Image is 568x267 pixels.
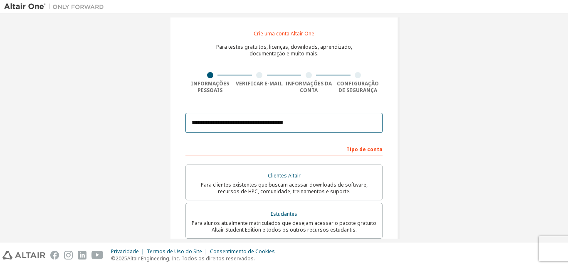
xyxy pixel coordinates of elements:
font: Estudantes [271,210,297,217]
font: Para testes gratuitos, licenças, downloads, aprendizado, [216,43,352,50]
font: Para alunos atualmente matriculados que desejam acessar o pacote gratuito Altair Student Edition ... [192,220,376,233]
font: Crie uma conta Altair One [254,30,314,37]
font: Consentimento de Cookies [210,248,275,255]
font: Verificar e-mail [236,80,283,87]
font: Altair Engineering, Inc. Todos os direitos reservados. [127,255,255,262]
font: Tipo de conta [346,146,383,153]
font: Clientes Altair [268,172,301,179]
img: youtube.svg [91,251,104,260]
font: Informações pessoais [191,80,229,94]
img: facebook.svg [50,251,59,260]
font: Para clientes existentes que buscam acessar downloads de software, recursos de HPC, comunidade, t... [201,181,368,195]
font: Informações da conta [285,80,332,94]
font: Privacidade [111,248,139,255]
img: linkedin.svg [78,251,86,260]
img: Altair Um [4,2,108,11]
font: documentação e muito mais. [249,50,319,57]
img: altair_logo.svg [2,251,45,260]
font: Termos de Uso do Site [147,248,202,255]
font: © [111,255,116,262]
font: Configuração de segurança [337,80,379,94]
img: instagram.svg [64,251,73,260]
font: 2025 [116,255,127,262]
